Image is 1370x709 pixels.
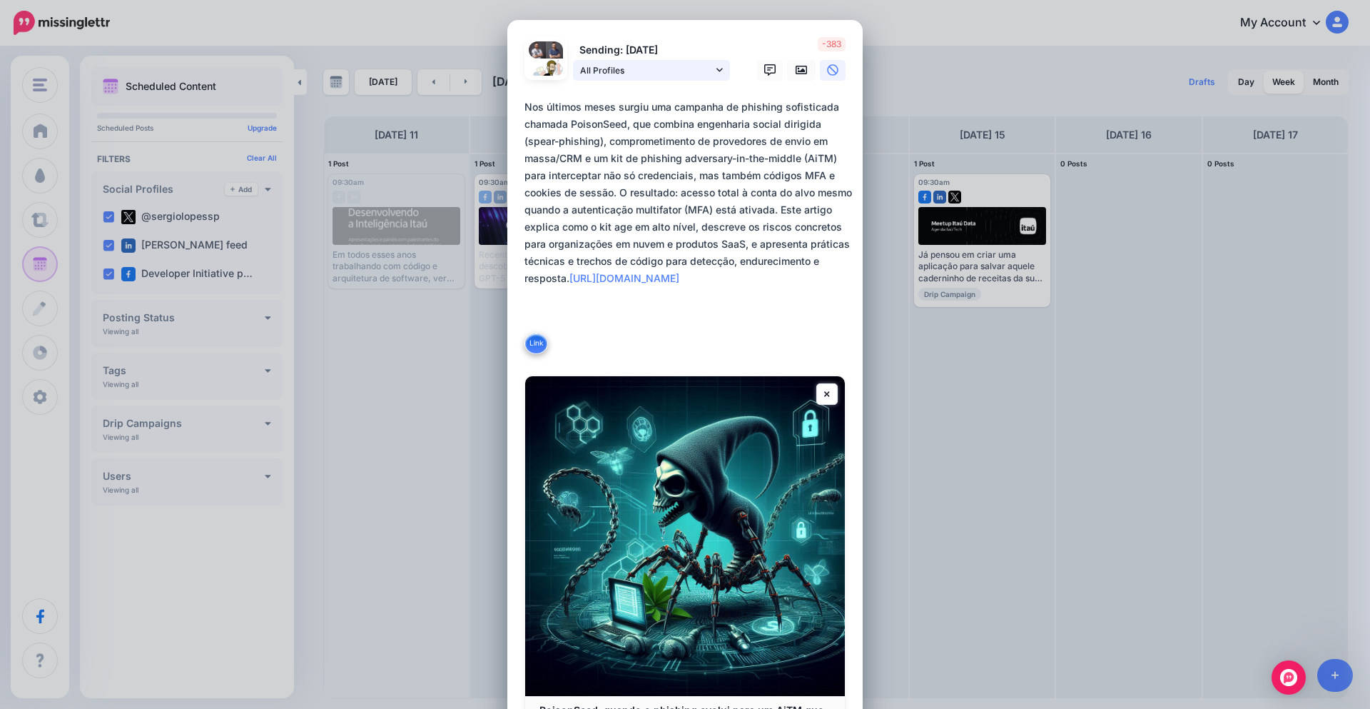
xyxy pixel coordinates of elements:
div: Nos últimos meses surgiu uma campanha de phishing sofisticada chamada PoisonSeed, que combina eng... [524,99,853,287]
button: Link [524,333,548,354]
img: 404938064_7577128425634114_8114752557348925942_n-bsa142071.jpg [546,41,563,59]
img: QppGEvPG-82148.jpg [529,59,563,93]
span: -383 [818,37,846,51]
img: 1745356928895-67863.png [529,41,546,59]
a: All Profiles [573,60,730,81]
div: Open Intercom Messenger [1272,660,1306,695]
img: PoisonSeed: quando o phishing evolui para um AiTM que contorna MFA — análise técnica e contramedidas [525,376,845,696]
p: Sending: [DATE] [573,42,730,59]
span: All Profiles [580,63,713,78]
